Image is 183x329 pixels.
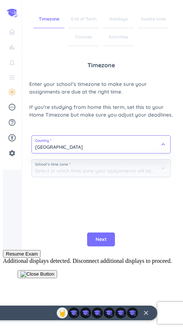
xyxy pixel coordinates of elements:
i: pending [8,103,16,111]
input: Select in which time zone your assignments will be due [32,159,170,177]
i: settings [8,150,16,157]
a: settings [6,147,18,159]
i: keyboard_arrow_down [160,141,167,148]
span: Additional displays detected. Disconnect additional displays to proceed. [3,258,172,264]
span: Next [96,236,107,243]
span: Holidays [103,10,134,28]
input: Start typing... [32,136,170,153]
span: Enter your school’s timezone to make sure your assignments are due at the right time. If you’re s... [29,80,173,119]
button: Next [87,232,115,246]
img: Close Button [20,271,54,277]
span: End of Term [68,10,99,28]
span: Country * [35,139,167,143]
span: Timezone [87,61,115,69]
span: Courses [68,28,99,46]
button: Resume Exam [3,250,41,258]
i: help_outline [8,118,16,126]
span: Awake time [138,10,169,28]
span: Timezone [33,10,64,28]
span: Activities [103,28,134,46]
